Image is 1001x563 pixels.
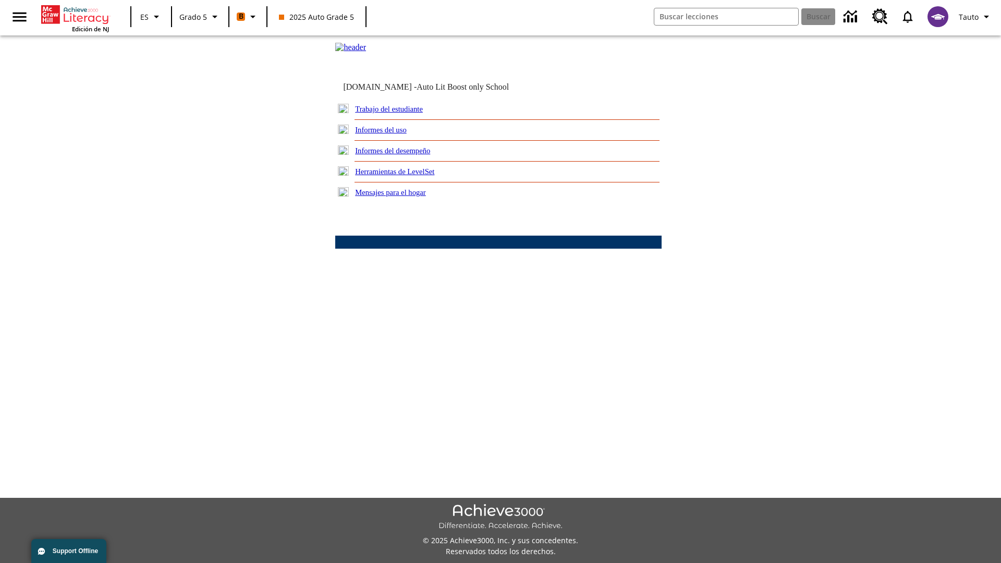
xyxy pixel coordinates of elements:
[955,7,997,26] button: Perfil/Configuración
[335,43,366,52] img: header
[41,3,109,33] div: Portada
[837,3,866,31] a: Centro de información
[135,7,168,26] button: Lenguaje: ES, Selecciona un idioma
[338,187,349,197] img: plus.gif
[338,125,349,134] img: plus.gif
[438,504,563,531] img: Achieve3000 Differentiate Accelerate Achieve
[355,167,434,176] a: Herramientas de LevelSet
[140,11,149,22] span: ES
[921,3,955,30] button: Escoja un nuevo avatar
[4,2,35,32] button: Abrir el menú lateral
[894,3,921,30] a: Notificaciones
[233,7,263,26] button: Boost El color de la clase es anaranjado. Cambiar el color de la clase.
[175,7,225,26] button: Grado: Grado 5, Elige un grado
[959,11,979,22] span: Tauto
[417,82,509,91] nobr: Auto Lit Boost only School
[866,3,894,31] a: Centro de recursos, Se abrirá en una pestaña nueva.
[654,8,798,25] input: Buscar campo
[179,11,207,22] span: Grado 5
[355,126,407,134] a: Informes del uso
[355,188,426,197] a: Mensajes para el hogar
[72,25,109,33] span: Edición de NJ
[338,166,349,176] img: plus.gif
[338,104,349,113] img: plus.gif
[343,82,535,92] td: [DOMAIN_NAME] -
[927,6,948,27] img: avatar image
[338,145,349,155] img: plus.gif
[355,146,430,155] a: Informes del desempeño
[355,105,423,113] a: Trabajo del estudiante
[31,539,106,563] button: Support Offline
[279,11,354,22] span: 2025 Auto Grade 5
[239,10,243,23] span: B
[53,547,98,555] span: Support Offline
